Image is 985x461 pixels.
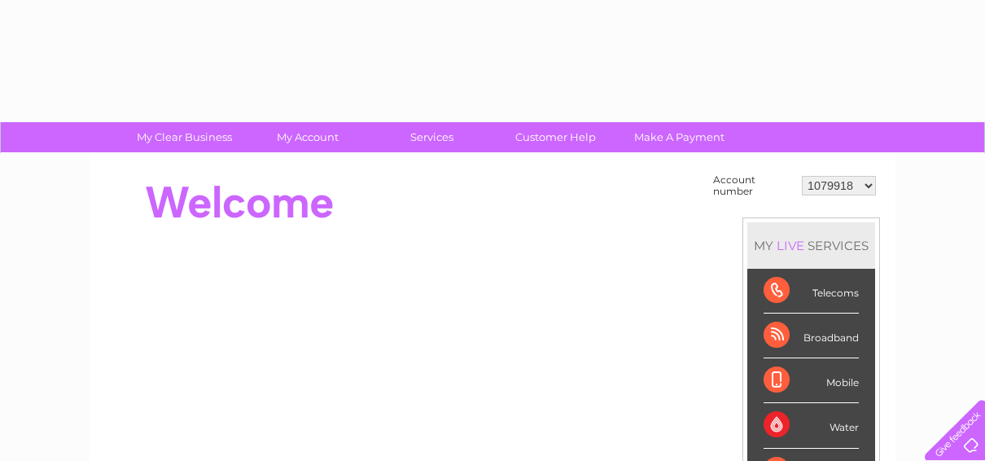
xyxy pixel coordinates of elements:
a: Customer Help [488,122,623,152]
a: Make A Payment [612,122,746,152]
div: LIVE [773,238,808,253]
a: Services [365,122,499,152]
a: My Clear Business [117,122,252,152]
div: Mobile [764,358,859,403]
div: MY SERVICES [747,222,875,269]
div: Telecoms [764,269,859,314]
td: Account number [709,170,798,201]
div: Broadband [764,314,859,358]
a: My Account [241,122,375,152]
div: Water [764,403,859,448]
